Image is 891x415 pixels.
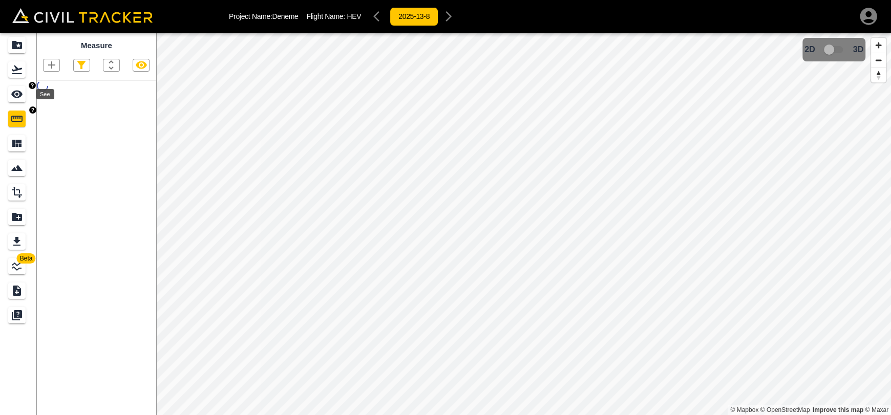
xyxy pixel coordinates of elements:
button: Zoom in [871,38,886,53]
p: Flight Name: [306,12,361,20]
a: Mapbox [730,406,758,413]
a: Maxar [865,406,888,413]
span: HEV [347,12,361,20]
canvas: Map [156,33,891,415]
img: Civil Tracker [12,8,153,23]
a: OpenStreetMap [760,406,810,413]
span: 2D [804,45,815,54]
a: Map feedback [813,406,863,413]
div: See [36,89,54,99]
span: 3D [853,45,863,54]
button: Zoom out [871,53,886,68]
button: Reset bearing to north [871,68,886,82]
span: 3D model not uploaded yet [819,40,849,59]
p: Project Name: Deneme [229,12,298,20]
button: 2025-13-8 [390,7,438,26]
